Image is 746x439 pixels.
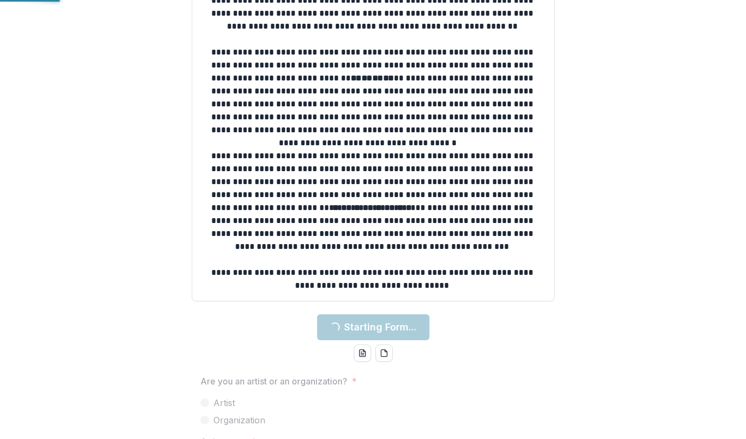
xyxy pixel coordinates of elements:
[354,345,371,362] button: word-download
[200,375,347,388] p: Are you an artist or an organization?
[213,414,265,427] span: Organization
[213,396,235,409] span: Artist
[317,314,429,340] button: Starting Form...
[375,345,393,362] button: pdf-download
